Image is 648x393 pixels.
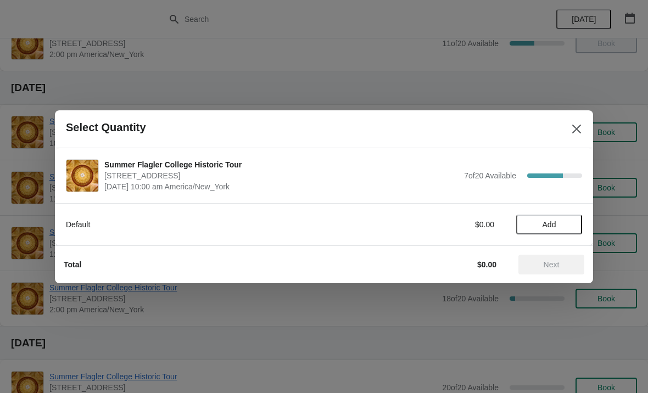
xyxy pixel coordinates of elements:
[464,171,516,180] span: 7 of 20 Available
[543,220,556,229] span: Add
[66,219,371,230] div: Default
[66,121,146,134] h2: Select Quantity
[477,260,496,269] strong: $0.00
[393,219,494,230] div: $0.00
[104,159,459,170] span: Summer Flagler College Historic Tour
[64,260,81,269] strong: Total
[516,215,582,234] button: Add
[104,181,459,192] span: [DATE] 10:00 am America/New_York
[104,170,459,181] span: [STREET_ADDRESS]
[66,160,98,192] img: Summer Flagler College Historic Tour | 74 King Street, St. Augustine, FL, USA | August 14 | 10:00...
[567,119,586,139] button: Close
